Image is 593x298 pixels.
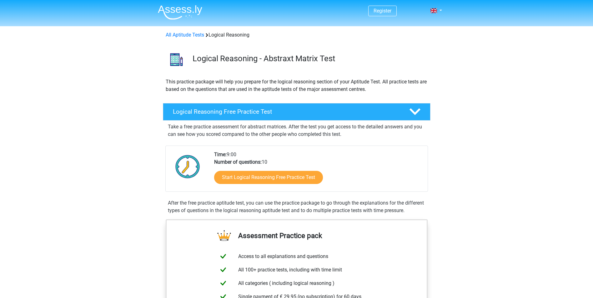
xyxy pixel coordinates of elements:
p: This practice package will help you prepare for the logical reasoning section of your Aptitude Te... [166,78,428,93]
p: Take a free practice assessment for abstract matrices. After the test you get access to the detai... [168,123,425,138]
a: Logical Reasoning Free Practice Test [160,103,433,121]
b: Time: [214,151,227,157]
a: Start Logical Reasoning Free Practice Test [214,171,323,184]
b: Number of questions: [214,159,262,165]
div: 9:00 10 [209,151,427,191]
a: All Aptitude Tests [166,32,204,38]
div: After the free practice aptitude test, you can use the practice package to go through the explana... [165,199,428,214]
img: logical reasoning [163,46,190,73]
h4: Logical Reasoning Free Practice Test [173,108,399,115]
a: Register [374,8,391,14]
div: Logical Reasoning [163,31,430,39]
h3: Logical Reasoning - Abstraxt Matrix Test [193,54,425,63]
img: Clock [172,151,204,182]
img: Assessly [158,5,202,20]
